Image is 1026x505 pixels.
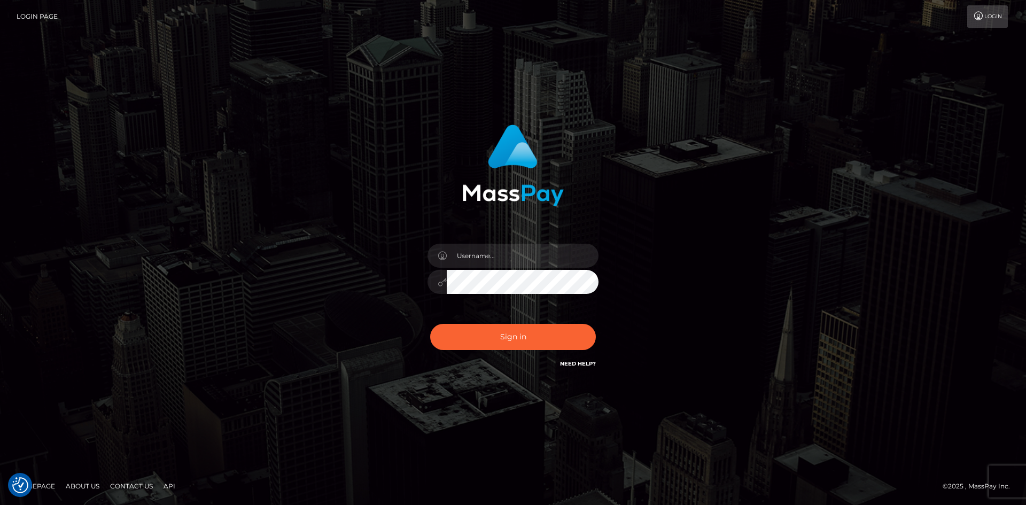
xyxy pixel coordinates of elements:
[447,244,598,268] input: Username...
[12,477,28,493] button: Consent Preferences
[17,5,58,28] a: Login Page
[106,478,157,494] a: Contact Us
[159,478,180,494] a: API
[61,478,104,494] a: About Us
[943,480,1018,492] div: © 2025 , MassPay Inc.
[967,5,1008,28] a: Login
[12,477,28,493] img: Revisit consent button
[430,324,596,350] button: Sign in
[560,360,596,367] a: Need Help?
[12,478,59,494] a: Homepage
[462,125,564,206] img: MassPay Login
